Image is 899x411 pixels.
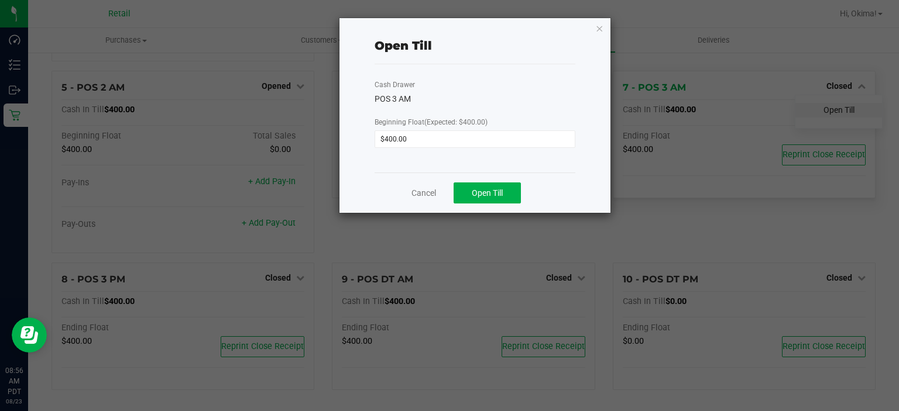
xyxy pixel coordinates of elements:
iframe: Resource center [12,317,47,353]
button: Open Till [454,182,521,203]
span: Open Till [472,188,503,198]
span: Beginning Float [375,118,488,126]
div: Open Till [375,37,432,54]
div: POS 3 AM [375,93,575,105]
label: Cash Drawer [375,80,415,90]
a: Cancel [411,187,436,199]
span: (Expected: $400.00) [424,118,488,126]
